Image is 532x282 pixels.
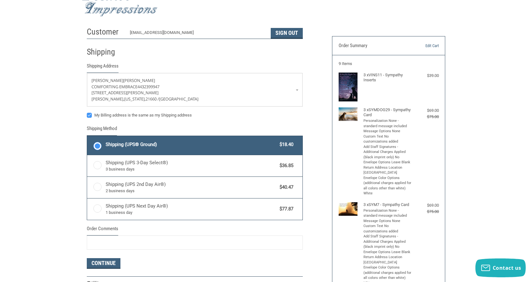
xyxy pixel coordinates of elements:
span: [STREET_ADDRESS][PERSON_NAME] [91,90,158,95]
span: [US_STATE], [124,96,146,102]
span: [GEOGRAPHIC_DATA] [159,96,198,102]
span: [PERSON_NAME], [91,96,124,102]
span: $36.85 [276,162,293,169]
legend: Shipping Address [87,62,119,73]
h3: Order Summary [339,43,407,49]
div: [EMAIL_ADDRESS][DOMAIN_NAME] [130,30,265,39]
a: Edit Cart [407,43,439,49]
span: 2 business days [106,188,277,194]
div: $39.00 [414,73,439,79]
li: Message Options None [363,129,412,134]
span: $40.47 [276,184,293,191]
span: 4432399947 [137,84,159,89]
span: Shipping (UPS 3-Day Select®) [106,159,277,172]
button: Continue [87,258,120,269]
li: Add Staff Signatures - Additional Charges Applied (black imprint only) No [363,234,412,250]
legend: Shipping Method [87,125,117,135]
span: $18.40 [276,141,293,148]
li: Personalization None - standard message included [363,118,412,129]
h4: 3 x VINS11 - Sympathy Inserts [363,73,412,83]
span: $77.87 [276,205,293,213]
li: Custom Text No customizations added [363,134,412,144]
legend: Order Comments [87,225,118,236]
h2: Shipping [87,47,124,57]
div: $75.00 [414,114,439,120]
div: $69.00 [414,107,439,114]
li: Add Staff Signatures - Additional Charges Applied (black imprint only) No [363,144,412,160]
li: Envelope Options Leave Blank [363,250,412,255]
span: [PERSON_NAME] [123,78,155,83]
button: Contact us [475,258,526,277]
span: COMFORTING EMBRACE [91,84,137,89]
h4: 3 x SYM7 - Sympathy Card [363,202,412,207]
li: Personalization None - standard message included [363,208,412,219]
span: Shipping (UPS® Ground) [106,141,277,148]
li: Envelope Color Options (additional charges applied for all colors other than white) White [363,176,412,196]
h2: Customer [87,27,124,37]
span: Shipping (UPS Next Day Air®) [106,203,277,216]
li: Message Options None [363,219,412,224]
div: $75.00 [414,209,439,215]
span: 1 business day [106,209,277,216]
button: Sign Out [271,28,303,39]
h4: 3 x SYMDOG29 - Sympathy Card [363,107,412,118]
a: Enter or select a different address [87,73,302,106]
li: Return Address Location [GEOGRAPHIC_DATA] [363,255,412,265]
span: Contact us [493,264,521,271]
span: [PERSON_NAME] [91,78,123,83]
span: 21660 / [146,96,159,102]
h3: 9 Items [339,61,439,66]
span: Shipping (UPS 2nd Day Air®) [106,181,277,194]
div: $69.00 [414,202,439,209]
li: Return Address Location [GEOGRAPHIC_DATA] [363,165,412,176]
li: Envelope Options Leave Blank [363,160,412,165]
span: 3 business days [106,166,277,172]
label: My Billing address is the same as my Shipping address [87,113,303,118]
li: Custom Text No customizations added [363,224,412,234]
